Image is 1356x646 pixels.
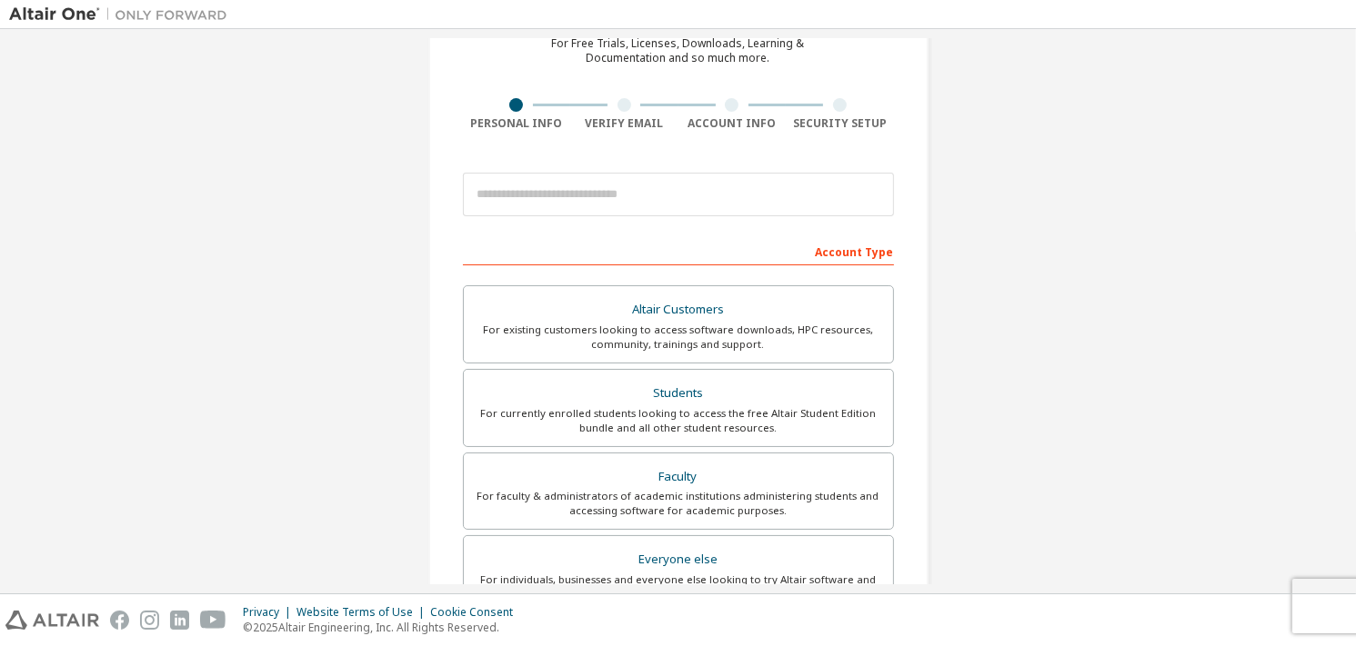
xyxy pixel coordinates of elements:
div: Students [475,381,882,406]
img: altair_logo.svg [5,611,99,630]
p: © 2025 Altair Engineering, Inc. All Rights Reserved. [243,620,524,635]
div: Everyone else [475,547,882,572]
div: Security Setup [786,116,894,131]
div: Website Terms of Use [296,605,430,620]
div: Account Type [463,236,894,265]
img: youtube.svg [200,611,226,630]
div: For faculty & administrators of academic institutions administering students and accessing softwa... [475,489,882,518]
img: instagram.svg [140,611,159,630]
img: linkedin.svg [170,611,189,630]
div: Cookie Consent [430,605,524,620]
div: Personal Info [463,116,571,131]
img: facebook.svg [110,611,129,630]
div: Account Info [678,116,787,131]
div: For individuals, businesses and everyone else looking to try Altair software and explore our prod... [475,572,882,601]
div: For Free Trials, Licenses, Downloads, Learning & Documentation and so much more. [552,36,805,65]
div: Privacy [243,605,296,620]
div: Verify Email [570,116,678,131]
img: Altair One [9,5,236,24]
div: For currently enrolled students looking to access the free Altair Student Edition bundle and all ... [475,406,882,435]
div: For existing customers looking to access software downloads, HPC resources, community, trainings ... [475,323,882,352]
div: Altair Customers [475,297,882,323]
div: Faculty [475,464,882,490]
